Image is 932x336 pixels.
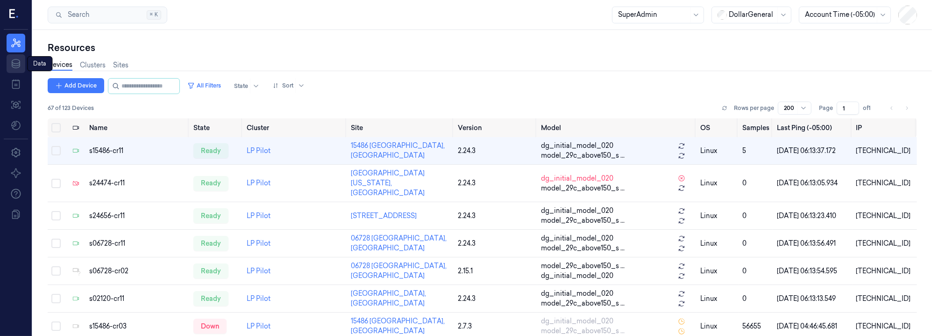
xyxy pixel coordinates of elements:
p: Rows per page [734,104,774,112]
span: model_29c_above150_s ... [541,183,625,193]
div: [TECHNICAL_ID] [856,178,913,188]
div: ready [193,263,228,278]
div: 0 [742,178,769,188]
a: 15486 [GEOGRAPHIC_DATA], [GEOGRAPHIC_DATA] [351,317,445,335]
a: [STREET_ADDRESS] [351,212,417,220]
th: Site [347,118,454,137]
p: linux [700,239,735,248]
th: Name [85,118,190,137]
button: Select all [51,123,61,132]
div: down [193,319,227,334]
div: [TECHNICAL_ID] [856,294,913,304]
div: 0 [742,266,769,276]
button: Select row [51,321,61,331]
div: ready [193,236,228,251]
button: Select row [51,179,61,188]
a: LP Pilot [247,294,270,303]
div: [DATE] 04:46:45.681 [777,321,849,331]
a: 06728 [GEOGRAPHIC_DATA], [GEOGRAPHIC_DATA] [351,262,447,280]
a: Sites [113,60,128,70]
div: [DATE] 06:13:23.410 [777,211,849,221]
div: s24474-cr11 [89,178,186,188]
p: linux [700,321,735,331]
button: Search⌘K [48,7,167,23]
nav: pagination [885,102,913,115]
div: 2.24.3 [458,294,534,304]
span: of 1 [863,104,878,112]
a: LP Pilot [247,179,270,187]
div: 2.24.3 [458,178,534,188]
span: Search [64,10,89,20]
div: [DATE] 06:13:37.172 [777,146,849,156]
div: 0 [742,211,769,221]
a: LP Pilot [247,267,270,275]
p: linux [700,294,735,304]
p: linux [700,178,735,188]
div: s06728-cr11 [89,239,186,248]
th: Model [537,118,696,137]
div: ready [193,176,228,191]
div: 0 [742,294,769,304]
a: [GEOGRAPHIC_DATA][US_STATE], [GEOGRAPHIC_DATA] [351,169,425,197]
a: LP Pilot [247,239,270,248]
th: Version [454,118,538,137]
div: 2.24.3 [458,239,534,248]
th: Last Ping (-05:00) [773,118,853,137]
button: Select row [51,294,61,303]
span: model_29c_above150_s ... [541,151,625,161]
span: dg_initial_model_020 [541,289,613,299]
a: LP Pilot [247,212,270,220]
button: Select row [51,239,61,248]
div: 2.15.1 [458,266,534,276]
div: s24656-cr11 [89,211,186,221]
button: Select row [51,211,61,220]
span: Page [819,104,833,112]
span: model_29c_above150_s ... [541,299,625,308]
button: Add Device [48,78,104,93]
div: [TECHNICAL_ID] [856,211,913,221]
span: dg_initial_model_020 [541,141,613,151]
a: LP Pilot [247,146,270,155]
div: 5 [742,146,769,156]
th: State [190,118,243,137]
div: [TECHNICAL_ID] [856,266,913,276]
div: Data [27,56,52,71]
div: s06728-cr02 [89,266,186,276]
span: dg_initial_model_020 [541,206,613,216]
th: OS [697,118,739,137]
a: 15486 [GEOGRAPHIC_DATA], [GEOGRAPHIC_DATA] [351,141,445,160]
div: [DATE] 06:13:54.595 [777,266,849,276]
span: dg_initial_model_020 [541,174,613,183]
span: dg_initial_model_020 [541,316,613,326]
div: 56655 [742,321,769,331]
span: model_29c_above150_s ... [541,243,625,253]
button: Select row [51,266,61,276]
div: s15486-cr11 [89,146,186,156]
button: Select row [51,146,61,155]
div: ready [193,208,228,223]
a: LP Pilot [247,322,270,330]
div: [DATE] 06:13:56.491 [777,239,849,248]
div: ready [193,291,228,306]
p: linux [700,211,735,221]
span: model_29c_above150_s ... [541,261,625,271]
a: Clusters [80,60,106,70]
a: Devices [48,60,72,71]
span: model_29c_above150_s ... [541,326,625,336]
div: [TECHNICAL_ID] [856,239,913,248]
div: Resources [48,41,917,54]
a: [GEOGRAPHIC_DATA], [GEOGRAPHIC_DATA] [351,289,426,307]
div: 0 [742,239,769,248]
div: 2.7.3 [458,321,534,331]
div: s15486-cr03 [89,321,186,331]
span: dg_initial_model_020 [541,234,613,243]
span: dg_initial_model_020 [541,271,613,281]
div: [TECHNICAL_ID] [856,321,913,331]
div: [DATE] 06:13:05.934 [777,178,849,188]
button: All Filters [184,78,225,93]
th: Samples [739,118,773,137]
th: Cluster [243,118,347,137]
th: IP [853,118,917,137]
span: 67 of 123 Devices [48,104,94,112]
span: model_29c_above150_s ... [541,216,625,226]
